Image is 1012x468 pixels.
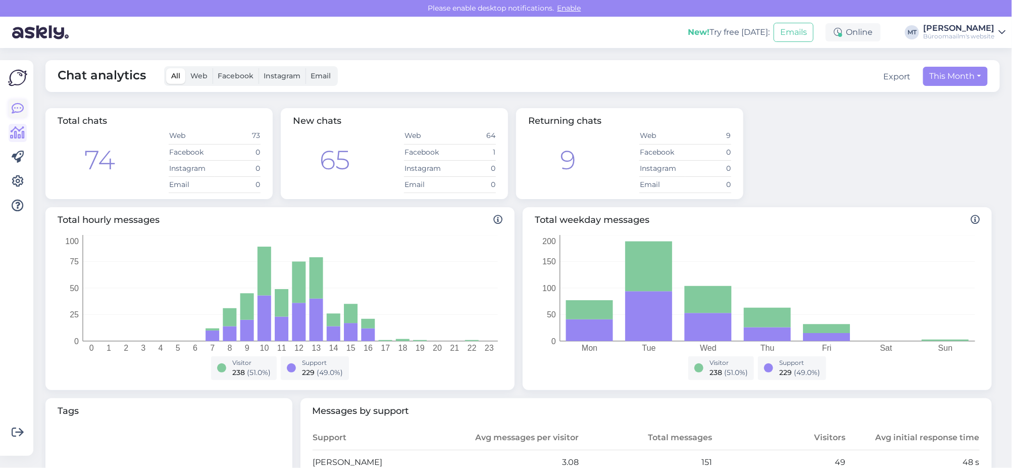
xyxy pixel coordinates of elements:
[450,144,496,160] td: 1
[713,426,846,450] th: Visitors
[176,344,180,352] tspan: 5
[8,68,27,87] img: Askly Logo
[141,344,145,352] tspan: 3
[846,426,980,450] th: Avg initial response time
[688,27,710,37] b: New!
[685,128,731,144] td: 9
[923,24,995,32] div: [PERSON_NAME]
[642,344,656,352] tspan: Tue
[215,176,261,193] td: 0
[639,176,685,193] td: Email
[58,404,280,418] span: Tags
[218,71,254,80] span: Facebook
[228,344,232,352] tspan: 8
[264,71,300,80] span: Instagram
[938,344,952,352] tspan: Sun
[688,26,770,38] div: Try free [DATE]:
[70,257,79,266] tspan: 75
[398,344,408,352] tspan: 18
[905,25,919,39] div: MT
[364,344,373,352] tspan: 16
[74,337,79,345] tspan: 0
[65,237,79,245] tspan: 100
[302,368,315,377] span: 229
[346,344,356,352] tspan: 15
[58,115,107,126] span: Total chats
[169,128,215,144] td: Web
[245,344,249,352] tspan: 9
[404,160,450,176] td: Instagram
[884,71,911,83] button: Export
[247,368,271,377] span: ( 51.0 %)
[779,368,792,377] span: 229
[107,344,111,352] tspan: 1
[485,344,494,352] tspan: 23
[169,176,215,193] td: Email
[724,368,748,377] span: ( 51.0 %)
[210,344,215,352] tspan: 7
[710,358,748,367] div: Visitor
[169,160,215,176] td: Instagram
[639,128,685,144] td: Web
[404,128,450,144] td: Web
[312,344,321,352] tspan: 13
[582,344,597,352] tspan: Mon
[639,160,685,176] td: Instagram
[560,141,576,180] div: 9
[923,32,995,40] div: Büroomaailm's website
[320,141,350,180] div: 65
[761,344,775,352] tspan: Thu
[774,23,814,42] button: Emails
[542,237,556,245] tspan: 200
[779,358,820,367] div: Support
[381,344,390,352] tspan: 17
[446,426,579,450] th: Avg messages per visitor
[232,358,271,367] div: Visitor
[70,284,79,292] tspan: 50
[685,144,731,160] td: 0
[215,128,261,144] td: 73
[193,344,197,352] tspan: 6
[542,257,556,266] tspan: 150
[171,71,180,80] span: All
[794,368,820,377] span: ( 49.0 %)
[124,344,128,352] tspan: 2
[551,337,556,345] tspan: 0
[547,310,556,319] tspan: 50
[302,358,343,367] div: Support
[826,23,881,41] div: Online
[215,160,261,176] td: 0
[923,24,1006,40] a: [PERSON_NAME]Büroomaailm's website
[159,344,163,352] tspan: 4
[70,310,79,319] tspan: 25
[329,344,338,352] tspan: 14
[260,344,269,352] tspan: 10
[535,213,980,227] span: Total weekday messages
[450,128,496,144] td: 64
[58,66,146,86] span: Chat analytics
[923,67,988,86] button: This Month
[294,344,303,352] tspan: 12
[700,344,717,352] tspan: Wed
[685,160,731,176] td: 0
[685,176,731,193] td: 0
[450,344,459,352] tspan: 21
[169,144,215,160] td: Facebook
[311,71,331,80] span: Email
[313,404,980,418] span: Messages by support
[450,176,496,193] td: 0
[58,213,502,227] span: Total hourly messages
[215,144,261,160] td: 0
[317,368,343,377] span: ( 49.0 %)
[468,344,477,352] tspan: 22
[293,115,341,126] span: New chats
[710,368,722,377] span: 238
[404,144,450,160] td: Facebook
[880,344,893,352] tspan: Sat
[822,344,832,352] tspan: Fri
[639,144,685,160] td: Facebook
[190,71,208,80] span: Web
[277,344,286,352] tspan: 11
[232,368,245,377] span: 238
